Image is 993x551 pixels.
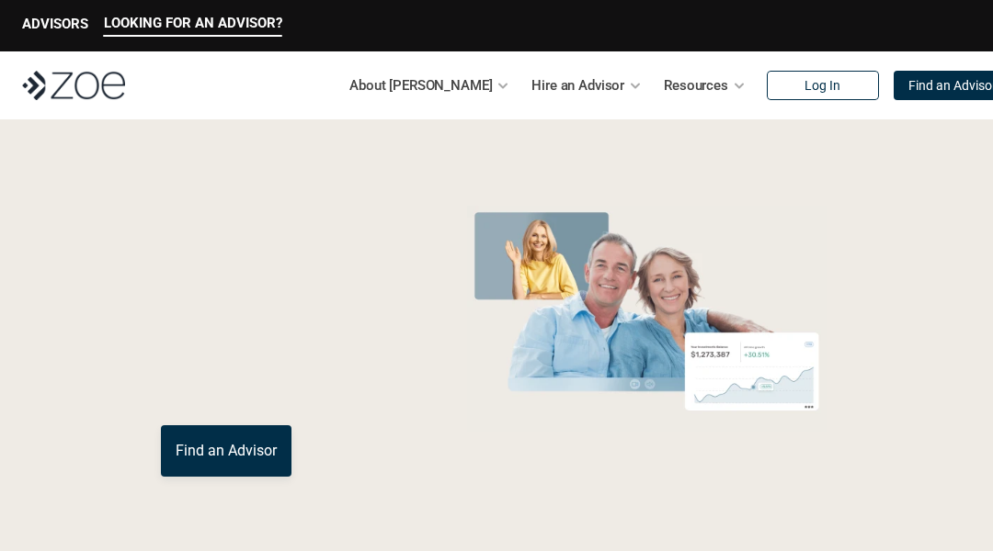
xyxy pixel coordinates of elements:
p: Grow Your Wealth with a Financial Advisor [161,178,461,328]
img: Zoe Financial Hero Image [462,206,832,432]
p: Hire an Advisor [531,72,624,99]
p: You deserve an advisor you can trust. [PERSON_NAME], hire, and invest with vetted, fiduciary, fin... [161,350,462,403]
p: Resources [664,72,728,99]
a: Log In [767,71,879,100]
em: The information in the visuals above is for illustrative purposes only and does not represent an ... [498,443,795,449]
a: Find an Advisor [161,425,291,477]
p: ADVISORS [22,16,88,32]
p: About [PERSON_NAME] [349,72,492,99]
p: LOOKING FOR AN ADVISOR? [104,15,282,31]
p: Find an Advisor [176,442,277,459]
p: Log In [805,78,840,94]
